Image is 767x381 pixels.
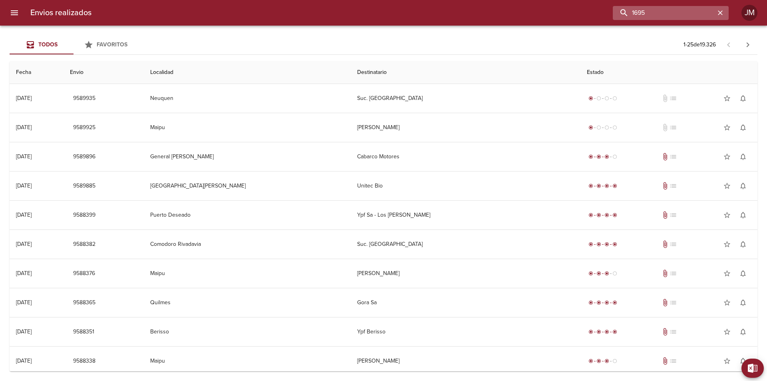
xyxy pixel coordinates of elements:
[723,211,731,219] span: star_border
[739,182,747,190] span: notifications_none
[580,61,757,84] th: Estado
[10,61,64,84] th: Fecha
[719,90,735,106] button: Agregar a favoritos
[16,95,32,102] div: [DATE]
[70,120,99,135] button: 9589925
[144,113,351,142] td: Maipu
[73,239,95,249] span: 9588382
[741,359,764,378] button: Exportar Excel
[16,357,32,364] div: [DATE]
[587,299,619,307] div: Entregado
[612,359,617,363] span: radio_button_unchecked
[587,357,619,365] div: En viaje
[604,125,609,130] span: radio_button_unchecked
[16,153,32,160] div: [DATE]
[661,357,669,365] span: Tiene documentos adjuntos
[70,237,99,252] button: 9588382
[144,142,351,171] td: General [PERSON_NAME]
[735,353,751,369] button: Activar notificaciones
[16,328,32,335] div: [DATE]
[719,265,735,281] button: Agregar a favoritos
[10,35,137,54] div: Tabs Envios
[73,356,95,366] span: 9588338
[723,240,731,248] span: star_border
[669,94,677,102] span: No tiene pedido asociado
[669,299,677,307] span: No tiene pedido asociado
[16,299,32,306] div: [DATE]
[144,347,351,375] td: Maipu
[587,153,619,161] div: En viaje
[613,6,715,20] input: buscar
[612,184,617,188] span: radio_button_checked
[144,317,351,346] td: Berisso
[70,208,99,223] button: 9588399
[604,242,609,247] span: radio_button_checked
[669,357,677,365] span: No tiene pedido asociado
[612,300,617,305] span: radio_button_checked
[596,242,601,247] span: radio_button_checked
[73,327,94,337] span: 9588351
[30,6,91,19] h6: Envios realizados
[144,259,351,288] td: Maipu
[612,125,617,130] span: radio_button_unchecked
[604,271,609,276] span: radio_button_checked
[144,84,351,113] td: Neuquen
[587,94,619,102] div: Generado
[588,359,593,363] span: radio_button_checked
[719,40,738,48] span: Pagina anterior
[719,236,735,252] button: Agregar a favoritos
[351,201,580,229] td: Ypf Sa - Los [PERSON_NAME]
[70,354,99,369] button: 9588338
[587,269,619,277] div: En viaje
[735,265,751,281] button: Activar notificaciones
[661,328,669,336] span: Tiene documentos adjuntos
[73,123,95,133] span: 9589925
[604,154,609,159] span: radio_button_checked
[596,125,601,130] span: radio_button_unchecked
[719,324,735,340] button: Agregar a favoritos
[739,357,747,365] span: notifications_none
[735,236,751,252] button: Activar notificaciones
[604,329,609,334] span: radio_button_checked
[604,96,609,101] span: radio_button_unchecked
[741,5,757,21] div: JM
[5,3,24,22] button: menu
[351,142,580,171] td: Cabarco Motores
[735,149,751,165] button: Activar notificaciones
[97,41,127,48] span: Favoritos
[661,299,669,307] span: Tiene documentos adjuntos
[16,182,32,189] div: [DATE]
[588,96,593,101] span: radio_button_checked
[73,269,95,279] span: 9588376
[70,295,99,310] button: 9588365
[587,182,619,190] div: Entregado
[588,184,593,188] span: radio_button_checked
[73,181,95,191] span: 9589885
[16,241,32,247] div: [DATE]
[739,94,747,102] span: notifications_none
[604,213,609,217] span: radio_button_checked
[144,230,351,259] td: Comodoro Rivadavia
[735,324,751,340] button: Activar notificaciones
[669,182,677,190] span: No tiene pedido asociado
[612,154,617,159] span: radio_button_unchecked
[588,300,593,305] span: radio_button_checked
[739,328,747,336] span: notifications_none
[723,153,731,161] span: star_border
[351,317,580,346] td: Ypf Berisso
[144,201,351,229] td: Puerto Deseado
[73,298,95,308] span: 9588365
[351,172,580,200] td: Unitec Bio
[596,359,601,363] span: radio_button_checked
[596,154,601,159] span: radio_button_checked
[684,41,716,49] p: 1 - 25 de 19.326
[604,300,609,305] span: radio_button_checked
[64,61,143,84] th: Envio
[351,61,580,84] th: Destinatario
[735,90,751,106] button: Activar notificaciones
[738,35,757,54] span: Pagina siguiente
[719,120,735,136] button: Agregar a favoritos
[587,211,619,219] div: Entregado
[669,269,677,277] span: No tiene pedido asociado
[144,172,351,200] td: [GEOGRAPHIC_DATA][PERSON_NAME]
